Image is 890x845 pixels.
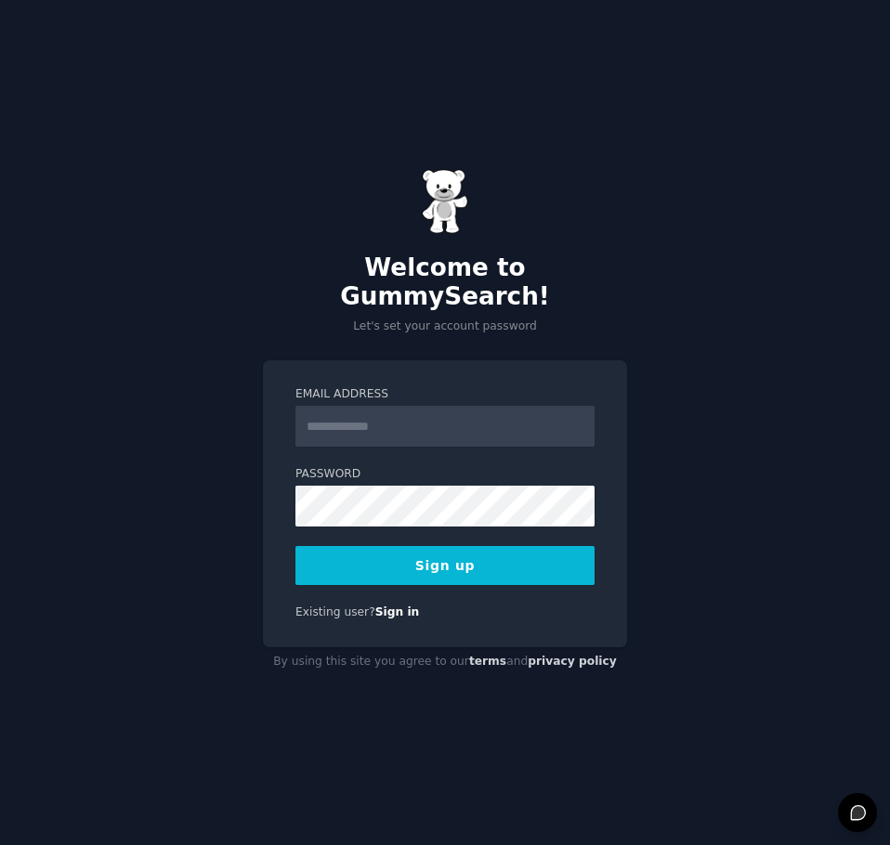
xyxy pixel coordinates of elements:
[295,605,375,618] span: Existing user?
[422,169,468,234] img: Gummy Bear
[295,546,595,585] button: Sign up
[469,655,506,668] a: terms
[263,253,627,312] h2: Welcome to GummySearch!
[295,386,595,403] label: Email Address
[295,466,595,483] label: Password
[263,647,627,677] div: By using this site you agree to our and
[375,605,420,618] a: Sign in
[528,655,617,668] a: privacy policy
[263,318,627,335] p: Let's set your account password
